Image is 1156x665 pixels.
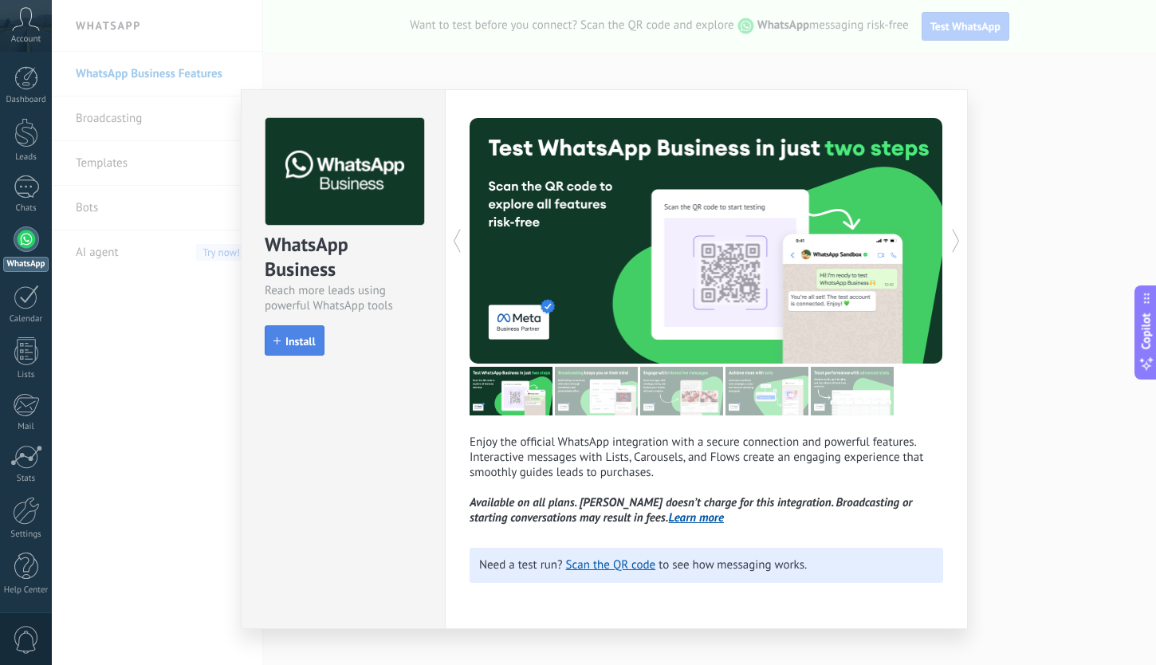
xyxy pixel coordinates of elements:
[566,557,656,573] a: Scan the QR code
[3,422,49,432] div: Mail
[3,203,49,214] div: Chats
[265,283,422,313] div: Reach more leads using powerful WhatsApp tools
[479,557,563,573] span: Need a test run?
[1138,313,1154,350] span: Copilot
[640,367,723,415] img: tour_image_6b5bee784155b0e26d0e058db9499733.png
[3,314,49,325] div: Calendar
[3,257,49,272] div: WhatsApp
[3,474,49,484] div: Stats
[555,367,638,415] img: tour_image_ba1a9dba37f3416c4982efb0d2f1f8f9.png
[3,529,49,540] div: Settings
[3,95,49,105] div: Dashboard
[659,557,807,573] span: to see how messaging works.
[3,585,49,596] div: Help Center
[3,370,49,380] div: Lists
[470,367,552,415] img: tour_image_24a60f2de5b7f716b00b2508d23a5f71.png
[285,336,316,347] span: Install
[265,232,422,283] div: WhatsApp Business
[265,325,324,356] button: Install
[265,118,424,226] img: logo_main.png
[669,510,724,525] a: Learn more
[725,367,808,415] img: tour_image_8adaa4405412f818fdd31a128ea7bfdb.png
[470,495,913,525] i: Available on all plans. [PERSON_NAME] doesn’t charge for this integration. Broadcasting or starti...
[470,435,943,525] p: Enjoy the official WhatsApp integration with a secure connection and powerful features. Interacti...
[811,367,894,415] img: tour_image_7cdf1e24cac3d52841d4c909d6b5c66e.png
[3,152,49,163] div: Leads
[11,34,41,45] span: Account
